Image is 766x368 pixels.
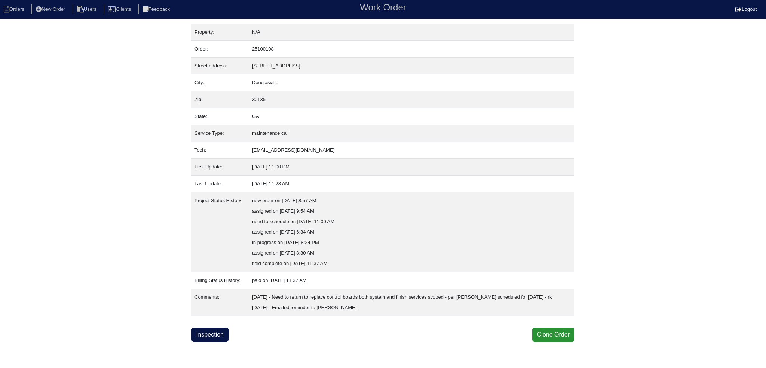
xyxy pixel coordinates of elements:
[191,142,249,159] td: Tech:
[191,289,249,316] td: Comments:
[252,258,572,269] div: field complete on [DATE] 11:37 AM
[532,328,574,342] button: Clone Order
[191,125,249,142] td: Service Type:
[191,41,249,58] td: Order:
[249,176,574,192] td: [DATE] 11:28 AM
[249,108,574,125] td: GA
[191,58,249,74] td: Street address:
[191,108,249,125] td: State:
[191,176,249,192] td: Last Update:
[249,91,574,108] td: 30135
[191,272,249,289] td: Billing Status History:
[252,248,572,258] div: assigned on [DATE] 8:30 AM
[252,275,572,286] div: paid on [DATE] 11:37 AM
[249,74,574,91] td: Douglasville
[191,192,249,272] td: Project Status History:
[249,125,574,142] td: maintenance call
[104,4,137,15] li: Clients
[191,74,249,91] td: City:
[138,4,176,15] li: Feedback
[73,4,102,15] li: Users
[249,289,574,316] td: [DATE] - Need to return to replace control boards both system and finish services scoped - per [P...
[252,237,572,248] div: in progress on [DATE] 8:24 PM
[252,227,572,237] div: assigned on [DATE] 6:34 AM
[252,195,572,206] div: new order on [DATE] 8:57 AM
[73,6,102,12] a: Users
[191,159,249,176] td: First Update:
[31,6,71,12] a: New Order
[735,6,757,12] a: Logout
[191,24,249,41] td: Property:
[249,58,574,74] td: [STREET_ADDRESS]
[249,24,574,41] td: N/A
[31,4,71,15] li: New Order
[249,41,574,58] td: 25100108
[191,328,229,342] a: Inspection
[249,142,574,159] td: [EMAIL_ADDRESS][DOMAIN_NAME]
[249,159,574,176] td: [DATE] 11:00 PM
[252,206,572,216] div: assigned on [DATE] 9:54 AM
[191,91,249,108] td: Zip:
[104,6,137,12] a: Clients
[252,216,572,227] div: need to schedule on [DATE] 11:00 AM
